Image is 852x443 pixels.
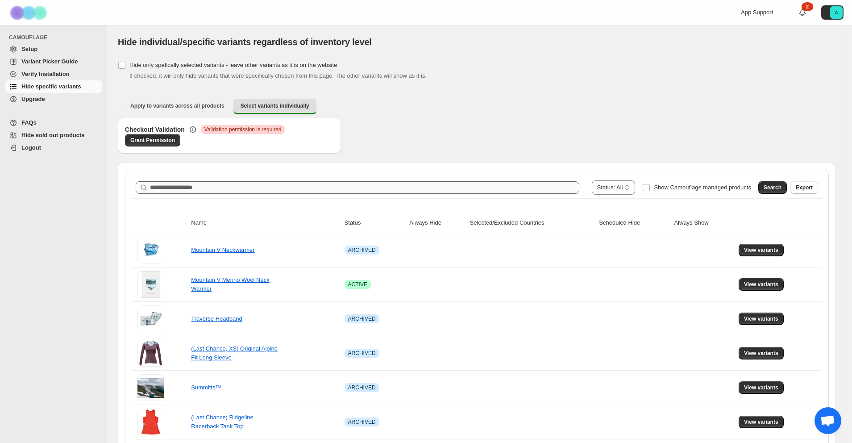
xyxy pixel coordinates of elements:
span: Logout [21,144,41,151]
span: View variants [744,384,778,391]
span: Search [764,184,781,191]
button: Export [790,181,818,194]
a: Logout [5,142,102,154]
span: CAMOUFLAGE [9,34,103,41]
div: 2 [802,2,813,11]
a: Grant Permission [125,134,180,146]
a: FAQs [5,117,102,129]
span: View variants [744,350,778,357]
span: Show Camouflage managed products [654,184,751,191]
a: Summitts™ [191,384,221,391]
div: Open chat [815,407,841,434]
a: (Last Chance) Ridgeline Racerback Tank Top [191,414,253,430]
button: View variants [739,313,784,325]
button: Search [758,181,787,194]
span: View variants [744,418,778,426]
text: A [835,10,838,15]
span: Hide sold out products [21,132,85,138]
th: Scheduled Hide [596,213,671,233]
span: Verify Installation [21,71,70,77]
th: Name [188,213,341,233]
img: Camouflage [7,0,52,25]
button: Select variants individually [233,99,316,114]
span: ARCHIVED [348,384,376,391]
span: App Support [741,9,773,16]
button: View variants [739,416,784,428]
button: View variants [739,244,784,256]
a: Variant Picker Guide [5,55,102,68]
span: View variants [744,247,778,254]
span: ARCHIVED [348,315,376,322]
a: Mountain V Neckwarmer [191,247,254,253]
button: View variants [739,278,784,291]
span: Hide only spefically selected variants - leave other variants as it is on the website [129,62,337,68]
span: Export [796,184,813,191]
span: Validation permission is required [204,126,282,133]
a: Traverse Headband [191,315,242,322]
span: Avatar with initials A [830,6,843,19]
span: Variant Picker Guide [21,58,78,65]
th: Status [342,213,407,233]
span: ACTIVE [348,281,367,288]
span: If checked, it will only hide variants that were specifically chosen from this page. The other va... [129,72,427,79]
span: View variants [744,281,778,288]
span: Grant Permission [130,137,175,144]
a: Setup [5,43,102,55]
a: Mountain V Merino Wool Neck Warmer [191,276,269,292]
span: ARCHIVED [348,247,376,254]
span: Upgrade [21,96,45,102]
a: Hide specific variants [5,80,102,93]
a: 2 [798,8,807,17]
span: Apply to variants across all products [130,102,224,109]
button: View variants [739,347,784,359]
a: Hide sold out products [5,129,102,142]
button: Apply to variants across all products [123,99,232,113]
button: View variants [739,381,784,394]
th: Always Show [671,213,736,233]
span: FAQs [21,119,37,126]
h3: Checkout Validation [125,125,185,134]
span: Select variants individually [241,102,309,109]
a: Verify Installation [5,68,102,80]
a: Upgrade [5,93,102,105]
span: Hide specific variants [21,83,81,90]
th: Selected/Excluded Countries [467,213,597,233]
span: ARCHIVED [348,350,376,357]
th: Always Hide [407,213,467,233]
span: Hide individual/specific variants regardless of inventory level [118,37,372,47]
span: View variants [744,315,778,322]
span: Setup [21,46,37,52]
button: Avatar with initials A [821,5,844,20]
a: (Last Chance, XS) Original Alpine Fit Long Sleeve [191,345,278,361]
img: (Last Chance, XS) Original Alpine Fit Long Sleeve [137,340,164,367]
span: ARCHIVED [348,418,376,426]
